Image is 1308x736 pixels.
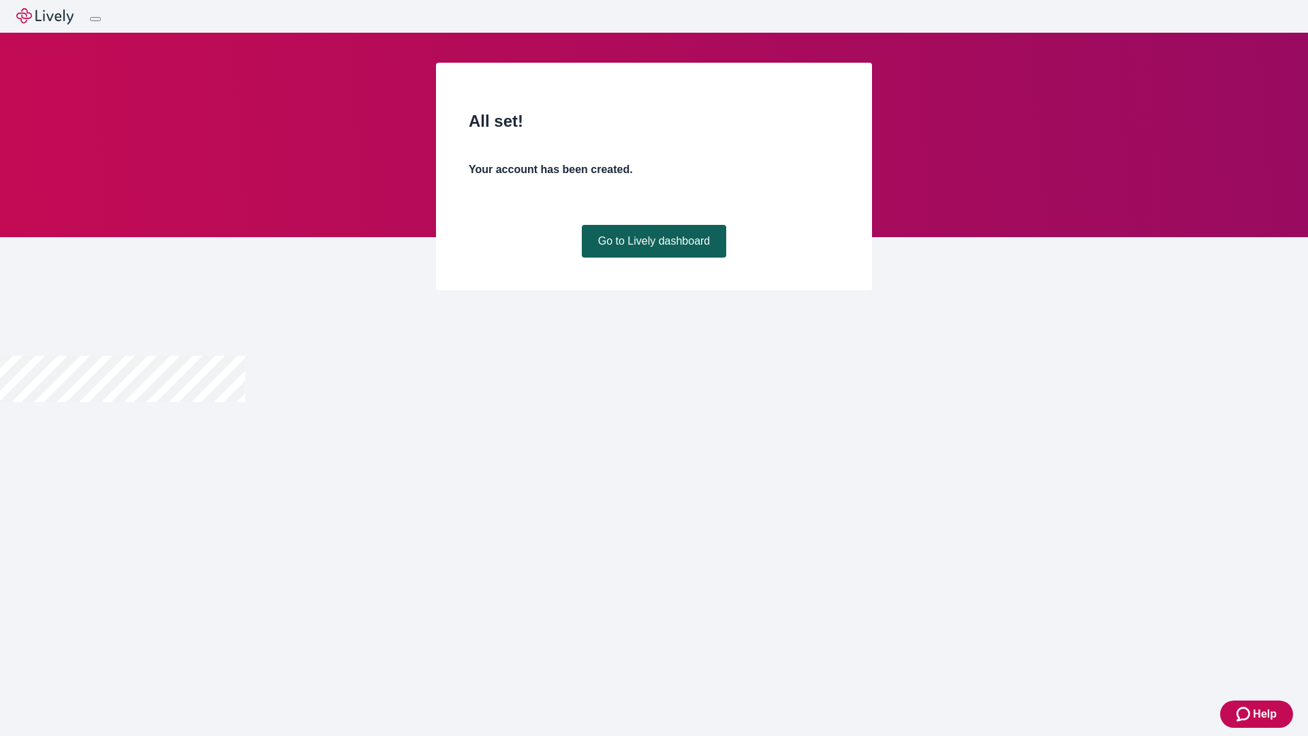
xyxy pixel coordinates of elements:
svg: Zendesk support icon [1236,706,1253,722]
button: Log out [90,17,101,21]
h2: All set! [469,109,839,134]
img: Lively [16,8,74,25]
a: Go to Lively dashboard [582,225,727,258]
h4: Your account has been created. [469,162,839,178]
span: Help [1253,706,1277,722]
button: Zendesk support iconHelp [1220,701,1293,728]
